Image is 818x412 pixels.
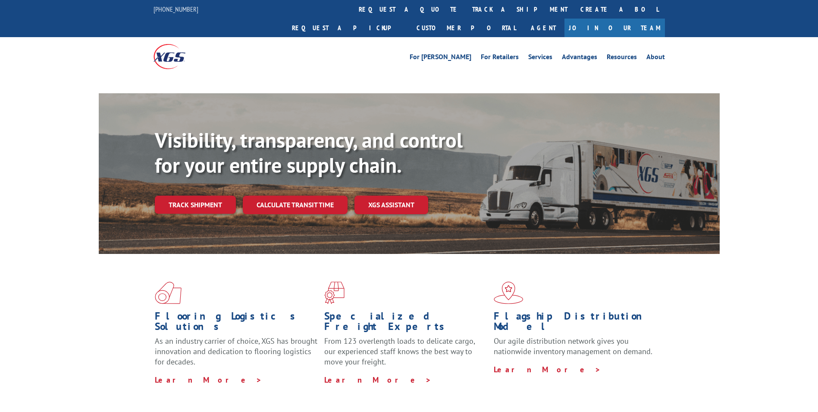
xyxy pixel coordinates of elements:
a: For [PERSON_NAME] [410,54,471,63]
a: [PHONE_NUMBER] [154,5,198,13]
h1: Flooring Logistics Solutions [155,311,318,336]
a: Resources [607,54,637,63]
a: XGS ASSISTANT [354,196,428,214]
a: Advantages [562,54,597,63]
a: Learn More > [494,364,601,374]
img: xgs-icon-flagship-distribution-model-red [494,282,523,304]
a: Customer Portal [410,19,522,37]
b: Visibility, transparency, and control for your entire supply chain. [155,127,463,178]
a: For Retailers [481,54,519,63]
a: Calculate transit time [243,196,348,214]
a: Services [528,54,552,63]
h1: Specialized Freight Experts [324,311,487,336]
a: Join Our Team [564,19,665,37]
span: As an industry carrier of choice, XGS has brought innovation and dedication to flooring logistics... [155,336,317,367]
span: Our agile distribution network gives you nationwide inventory management on demand. [494,336,652,356]
a: Request a pickup [285,19,410,37]
a: About [646,54,665,63]
a: Track shipment [155,196,236,214]
h1: Flagship Distribution Model [494,311,657,336]
a: Learn More > [155,375,262,385]
a: Agent [522,19,564,37]
img: xgs-icon-focused-on-flooring-red [324,282,345,304]
a: Learn More > [324,375,432,385]
img: xgs-icon-total-supply-chain-intelligence-red [155,282,182,304]
p: From 123 overlength loads to delicate cargo, our experienced staff knows the best way to move you... [324,336,487,374]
